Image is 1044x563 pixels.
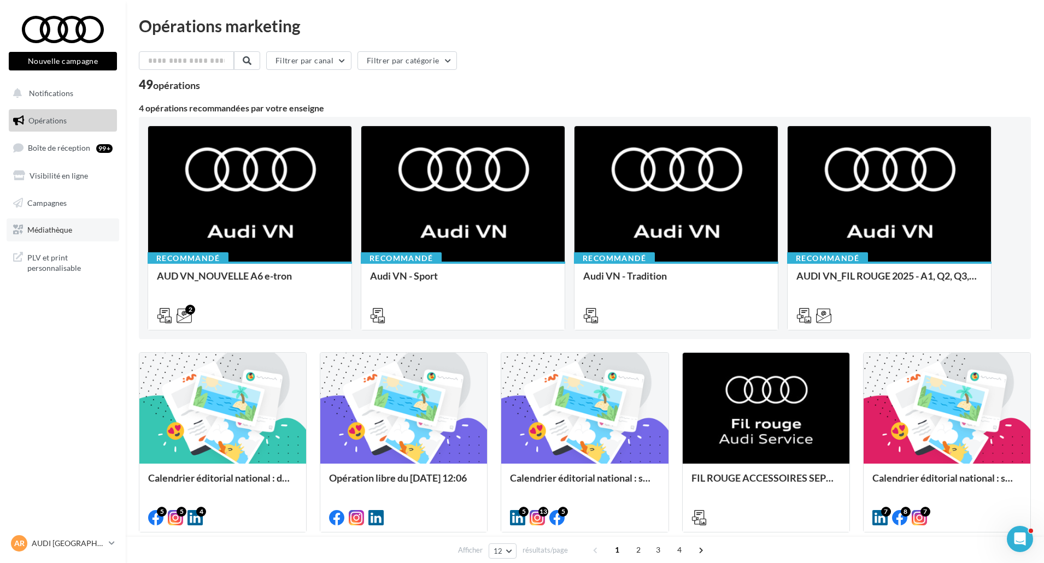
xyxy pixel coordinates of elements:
div: 5 [519,507,529,517]
div: Calendrier éditorial national : semaine du 25.08 au 31.08 [510,472,659,494]
button: Notifications [7,82,115,105]
div: Audi VN - Sport [370,270,556,292]
div: 5 [558,507,568,517]
span: Campagnes [27,198,67,207]
a: Visibilité en ligne [7,164,119,187]
div: Calendrier éditorial national : semaines du 04.08 au 25.08 [872,472,1022,494]
div: 2 [185,305,195,315]
div: 49 [139,79,200,91]
span: Visibilité en ligne [30,171,88,180]
span: 2 [630,541,647,559]
div: AUDI VN_FIL ROUGE 2025 - A1, Q2, Q3, Q5 et Q4 e-tron [796,270,982,292]
a: Boîte de réception99+ [7,136,119,159]
span: Boîte de réception [28,143,90,152]
div: Recommandé [148,252,228,264]
div: Opérations marketing [139,17,1031,34]
span: PLV et print personnalisable [27,250,113,274]
a: Opérations [7,109,119,132]
span: Opérations [28,116,67,125]
div: 7 [881,507,891,517]
div: 99+ [96,144,113,153]
div: 13 [538,507,548,517]
div: AUD VN_NOUVELLE A6 e-tron [157,270,343,292]
iframe: Intercom live chat [1007,526,1033,552]
div: Recommandé [787,252,868,264]
div: opérations [153,80,200,90]
a: Campagnes [7,192,119,215]
div: 5 [177,507,186,517]
button: Filtrer par canal [266,51,351,70]
div: Opération libre du [DATE] 12:06 [329,472,478,494]
span: AR [14,538,25,549]
div: Recommandé [361,252,442,264]
div: Recommandé [574,252,655,264]
span: Médiathèque [27,225,72,234]
button: Nouvelle campagne [9,52,117,70]
a: PLV et print personnalisable [7,246,119,278]
a: AR AUDI [GEOGRAPHIC_DATA] [9,533,117,554]
div: Calendrier éditorial national : du 02.09 au 03.09 [148,472,297,494]
div: 4 [196,507,206,517]
button: 12 [489,543,517,559]
span: 4 [671,541,688,559]
a: Médiathèque [7,218,119,241]
div: 7 [920,507,930,517]
div: 8 [901,507,911,517]
div: 4 opérations recommandées par votre enseigne [139,104,1031,112]
p: AUDI [GEOGRAPHIC_DATA] [32,538,104,549]
div: Audi VN - Tradition [583,270,769,292]
span: 3 [649,541,667,559]
span: 1 [608,541,626,559]
span: résultats/page [523,545,568,555]
span: 12 [494,547,503,555]
span: Notifications [29,88,73,98]
div: 5 [157,507,167,517]
button: Filtrer par catégorie [357,51,457,70]
span: Afficher [458,545,483,555]
div: FIL ROUGE ACCESSOIRES SEPTEMBRE - AUDI SERVICE [691,472,841,494]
